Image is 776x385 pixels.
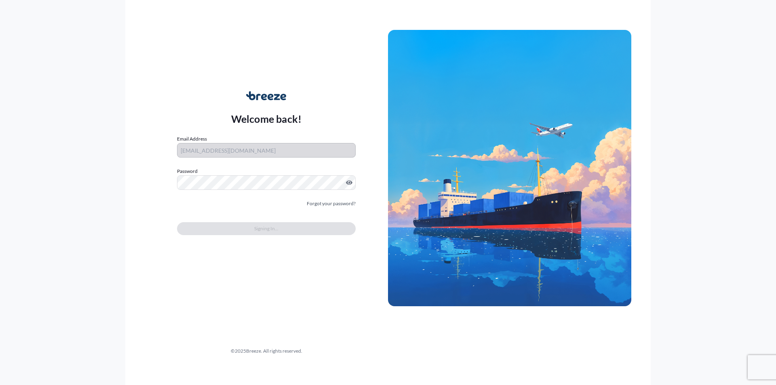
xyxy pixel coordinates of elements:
a: Forgot your password? [307,200,356,208]
label: Email Address [177,135,207,143]
label: Password [177,167,356,175]
span: Signing In... [254,225,278,233]
button: Show password [346,179,352,186]
div: © 2025 Breeze. All rights reserved. [145,347,388,355]
img: Ship illustration [388,30,631,306]
button: Signing In... [177,222,356,235]
p: Welcome back! [231,112,302,125]
input: example@gmail.com [177,143,356,158]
